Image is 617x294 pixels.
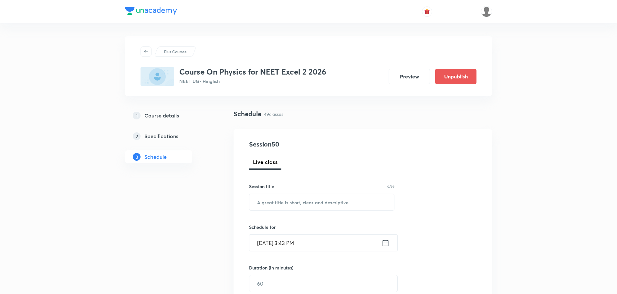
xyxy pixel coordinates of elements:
[164,49,186,55] p: Plus Courses
[253,158,277,166] span: Live class
[249,224,394,230] h6: Schedule for
[435,69,476,84] button: Unpublish
[144,132,178,140] h5: Specifications
[389,69,430,84] button: Preview
[141,67,174,86] img: 2C4C5AD0-EDA4-4F63-A5BA-37AF557A274E_plus.png
[125,7,177,16] a: Company Logo
[387,185,394,188] p: 0/99
[144,112,179,119] h5: Course details
[133,153,141,161] p: 3
[249,183,274,190] h6: Session title
[481,6,492,17] img: Vivek Patil
[424,9,430,15] img: avatar
[133,112,141,119] p: 1
[249,264,293,271] h6: Duration (in minutes)
[125,130,213,143] a: 2Specifications
[133,132,141,140] p: 2
[179,67,326,76] h3: Course On Physics for NEET Excel 2 2026
[249,194,394,210] input: A great title is short, clear and descriptive
[264,111,283,117] p: 49 classes
[179,78,326,85] p: NEET UG • Hinglish
[234,109,261,119] h4: Schedule
[249,139,367,149] h4: Session 50
[125,7,177,15] img: Company Logo
[125,109,213,122] a: 1Course details
[144,153,167,161] h5: Schedule
[249,275,397,292] input: 60
[422,6,432,17] button: avatar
